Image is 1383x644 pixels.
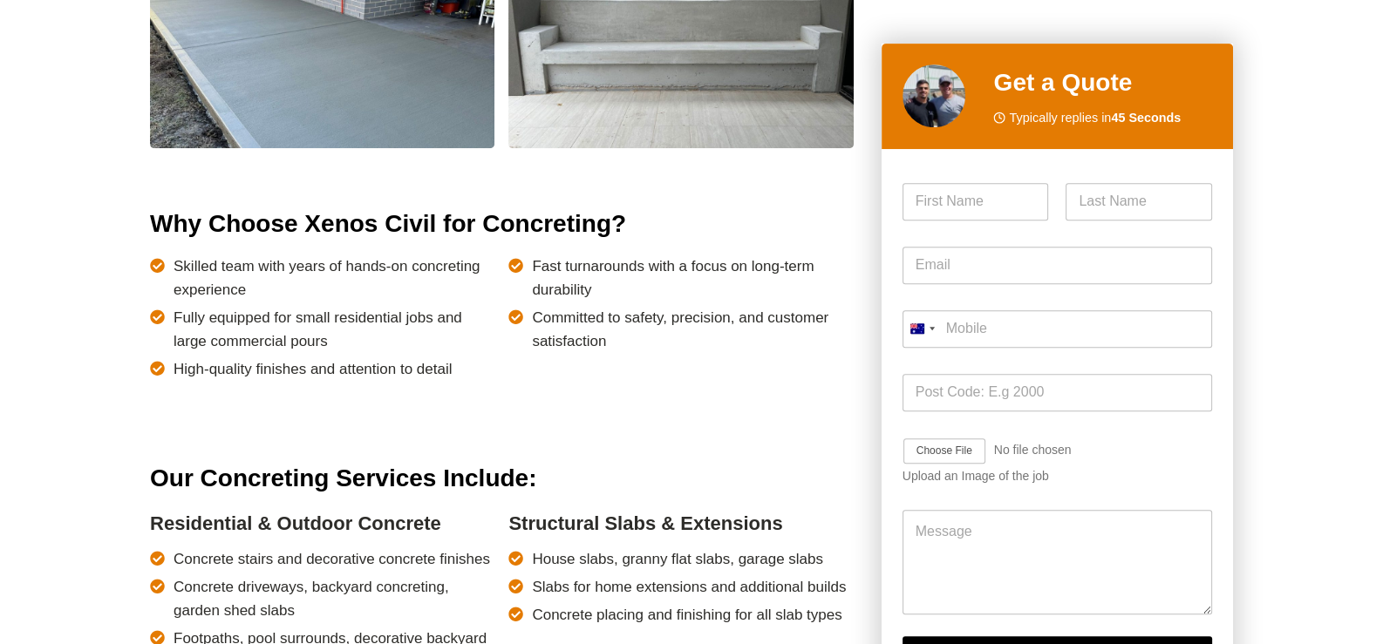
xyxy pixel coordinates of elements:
[174,547,490,571] span: Concrete stairs and decorative concrete finishes
[903,374,1212,411] input: Post Code: E.g 2000
[150,509,494,538] h4: Residential & Outdoor Concrete
[993,64,1212,101] h2: Get a Quote
[903,247,1212,284] input: Email
[532,603,841,627] span: Concrete placing and finishing for all slab types
[150,460,854,497] h2: Our Concreting Services Include:
[903,183,1049,220] input: First Name
[532,575,846,599] span: Slabs for home extensions and additional builds
[903,310,1212,348] input: Mobile
[1066,183,1212,220] input: Last Name
[532,254,853,302] span: Fast turnarounds with a focus on long-term durability
[1009,108,1181,128] span: Typically replies in
[532,306,853,353] span: Committed to safety, precision, and customer satisfaction
[903,310,941,348] button: Selected country
[903,470,1212,485] div: Upload an Image of the job
[174,306,494,353] span: Fully equipped for small residential jobs and large commercial pours
[174,254,494,302] span: Skilled team with years of hands-on concreting experience
[508,509,853,538] h4: Structural Slabs & Extensions
[532,547,823,571] span: House slabs, granny flat slabs, garage slabs
[174,575,494,622] span: Concrete driveways, backyard concreting, garden shed slabs
[174,357,452,381] span: High-quality finishes and attention to detail
[1111,111,1181,125] strong: 45 Seconds
[150,206,854,242] h2: Why Choose Xenos Civil for Concreting?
